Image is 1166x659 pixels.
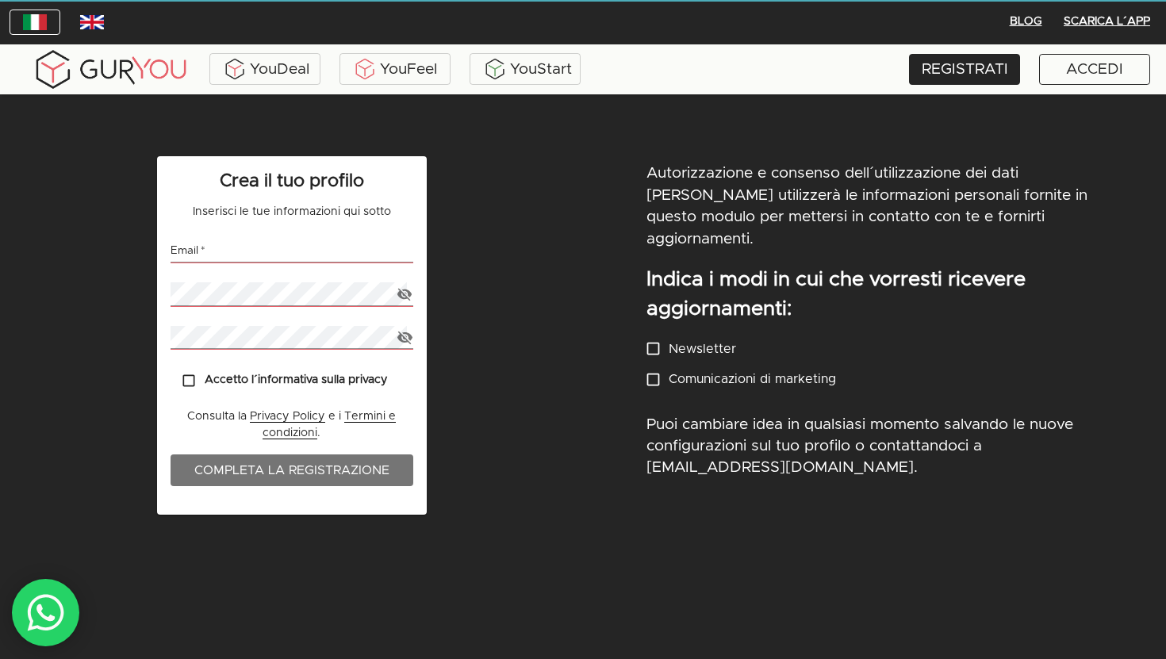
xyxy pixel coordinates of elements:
p: Consulta la e i . [171,408,413,441]
p: Crea il tuo profilo [171,169,413,194]
p: Inserisci le tue informazioni qui sotto [171,204,413,220]
button: BLOG [1000,10,1051,35]
p: Comunicazioni di marketing [669,370,836,389]
img: BxzlDwAAAAABJRU5ErkJggg== [483,57,507,81]
span: Scarica l´App [1064,12,1150,32]
a: YouStart [470,53,581,85]
p: [PERSON_NAME] utilizzerà le informazioni personali fornite in questo modulo per mettersi in conta... [646,185,1103,250]
img: KDuXBJLpDstiOJIlCPq11sr8c6VfEN1ke5YIAoPlCPqmrDPlQeIQgHlNqkP7FCiAKJQRHlC7RCaiHTHAlEEQLmFuo+mIt2xQB... [353,57,377,81]
img: whatsAppIcon.04b8739f.svg [26,593,66,633]
img: gyLogo01.5aaa2cff.png [32,48,190,91]
a: YouFeel [339,53,451,85]
a: ACCEDI [1039,54,1150,85]
div: YouStart [474,57,577,81]
div: YouDeal [213,57,316,81]
span: BLOG [1007,12,1045,32]
button: Scarica l´App [1057,10,1156,35]
img: wDv7cRK3VHVvwAAACV0RVh0ZGF0ZTpjcmVhdGUAMjAxOC0wMy0yNVQwMToxNzoxMiswMDowMGv4vjwAAAAldEVYdGRhdGU6bW... [80,15,104,29]
img: italy.83948c3f.jpg [23,14,47,30]
p: Indica i modi in cui che vorresti ricevere aggiornamenti: [646,266,1103,324]
p: Accetto l´informativa sulla privacy [205,372,388,389]
a: REGISTRATI [909,54,1020,85]
div: YouFeel [343,57,447,81]
p: Newsletter [669,339,736,358]
p: Puoi cambiare idea in qualsiasi momento salvando le nuove configurazioni sul tuo profilo o contat... [646,414,1103,479]
p: Autorizzazione e consenso dell´utilizzazione dei dati [646,163,1018,184]
img: ALVAdSatItgsAAAAAElFTkSuQmCC [223,57,247,81]
a: Privacy Policy [250,411,325,423]
a: YouDeal [209,53,320,85]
